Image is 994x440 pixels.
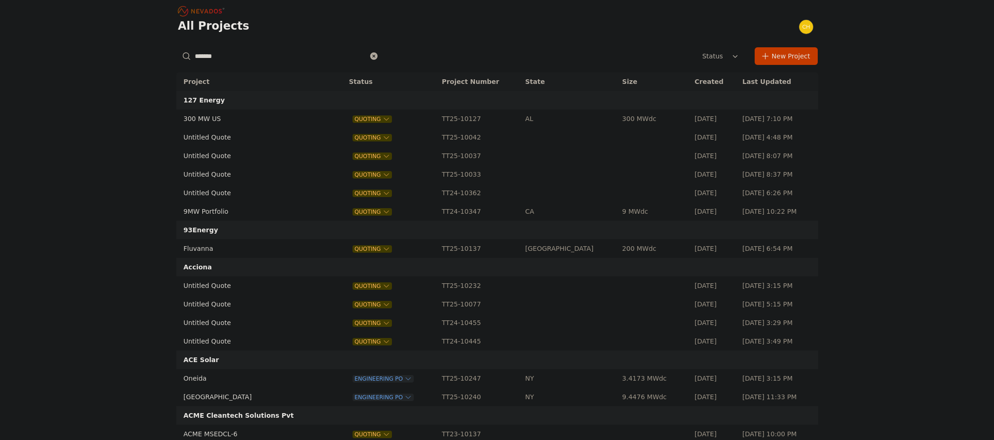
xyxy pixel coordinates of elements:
td: [GEOGRAPHIC_DATA] [176,388,321,406]
td: [DATE] [690,109,738,128]
td: 3.4173 MWdc [617,369,690,388]
td: [DATE] [690,128,738,147]
tr: FluvannaQuotingTT25-10137[GEOGRAPHIC_DATA]200 MWdc[DATE][DATE] 6:54 PM [176,239,818,258]
td: Untitled Quote [176,295,321,313]
td: [DATE] [690,239,738,258]
td: [DATE] 10:22 PM [738,202,818,221]
td: [DATE] 3:15 PM [738,369,818,388]
button: Quoting [353,171,392,179]
th: State [520,72,617,91]
tr: Untitled QuoteQuotingTT24-10362[DATE][DATE] 6:26 PM [176,184,818,202]
td: 9MW Portfolio [176,202,321,221]
td: TT25-10247 [437,369,521,388]
td: [DATE] 3:29 PM [738,313,818,332]
td: [DATE] [690,202,738,221]
td: [GEOGRAPHIC_DATA] [520,239,617,258]
td: TT24-10445 [437,332,521,351]
nav: Breadcrumb [178,4,227,19]
h1: All Projects [178,19,250,33]
td: 9 MWdc [617,202,690,221]
td: [DATE] [690,147,738,165]
td: Untitled Quote [176,313,321,332]
td: TT25-10240 [437,388,521,406]
span: Status [699,51,723,61]
a: New Project [755,47,818,65]
td: CA [520,202,617,221]
tr: Untitled QuoteQuotingTT25-10077[DATE][DATE] 5:15 PM [176,295,818,313]
td: [DATE] [690,184,738,202]
button: Quoting [353,115,392,123]
td: 93Energy [176,221,818,239]
button: Quoting [353,431,392,438]
img: chris.young@nevados.solar [799,19,814,34]
button: Quoting [353,245,392,253]
td: TT25-10232 [437,276,521,295]
td: [DATE] 11:33 PM [738,388,818,406]
th: Last Updated [738,72,818,91]
tr: Untitled QuoteQuotingTT24-10455[DATE][DATE] 3:29 PM [176,313,818,332]
td: 127 Energy [176,91,818,109]
td: Untitled Quote [176,276,321,295]
th: Project Number [437,72,521,91]
th: Size [617,72,690,91]
td: 300 MWdc [617,109,690,128]
td: Untitled Quote [176,332,321,351]
td: [DATE] [690,165,738,184]
td: TT25-10042 [437,128,521,147]
td: [DATE] 5:15 PM [738,295,818,313]
tr: Untitled QuoteQuotingTT24-10445[DATE][DATE] 3:49 PM [176,332,818,351]
button: Quoting [353,338,392,345]
td: TT24-10362 [437,184,521,202]
tr: [GEOGRAPHIC_DATA]Engineering POTT25-10240NY9.4476 MWdc[DATE][DATE] 11:33 PM [176,388,818,406]
td: [DATE] [690,388,738,406]
td: [DATE] [690,369,738,388]
td: Acciona [176,258,818,276]
td: TT24-10347 [437,202,521,221]
button: Quoting [353,134,392,141]
th: Project [176,72,321,91]
td: [DATE] 6:26 PM [738,184,818,202]
button: Quoting [353,153,392,160]
td: TT25-10077 [437,295,521,313]
td: TT25-10127 [437,109,521,128]
td: NY [520,369,617,388]
td: [DATE] [690,313,738,332]
td: ACE Solar [176,351,818,369]
button: Engineering PO [353,375,414,383]
button: Quoting [353,282,392,290]
td: [DATE] 8:07 PM [738,147,818,165]
tr: Untitled QuoteQuotingTT25-10232[DATE][DATE] 3:15 PM [176,276,818,295]
tr: 300 MW USQuotingTT25-10127AL300 MWdc[DATE][DATE] 7:10 PM [176,109,818,128]
td: [DATE] 7:10 PM [738,109,818,128]
td: TT25-10137 [437,239,521,258]
td: [DATE] [690,276,738,295]
td: Untitled Quote [176,147,321,165]
td: Untitled Quote [176,165,321,184]
tr: 9MW PortfolioQuotingTT24-10347CA9 MWdc[DATE][DATE] 10:22 PM [176,202,818,221]
td: 200 MWdc [617,239,690,258]
button: Engineering PO [353,394,414,401]
td: [DATE] 6:54 PM [738,239,818,258]
button: Quoting [353,301,392,308]
button: Quoting [353,319,392,327]
td: [DATE] 8:37 PM [738,165,818,184]
tr: Untitled QuoteQuotingTT25-10042[DATE][DATE] 4:48 PM [176,128,818,147]
td: [DATE] 3:49 PM [738,332,818,351]
td: NY [520,388,617,406]
td: AL [520,109,617,128]
td: [DATE] 4:48 PM [738,128,818,147]
td: TT25-10037 [437,147,521,165]
span: Quoting [353,190,392,197]
tr: OneidaEngineering POTT25-10247NY3.4173 MWdc[DATE][DATE] 3:15 PM [176,369,818,388]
